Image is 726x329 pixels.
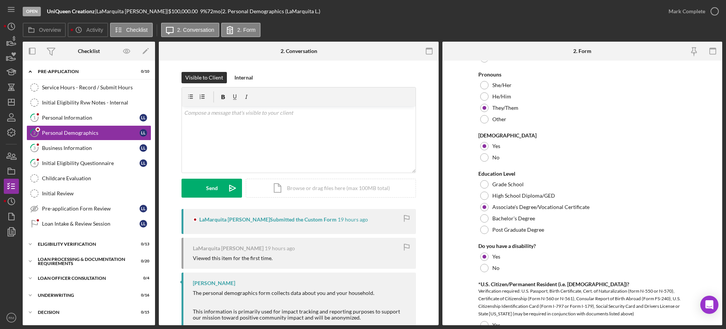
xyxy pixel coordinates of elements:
[492,204,589,210] label: Associate's Degree/Vocational Certificate
[492,254,500,260] label: Yes
[42,175,151,181] div: Childcare Evaluation
[231,72,257,83] button: Internal
[478,72,686,78] div: Pronouns
[136,259,149,264] div: 0 / 20
[26,80,151,95] a: Service Hours - Record / Submit Hours
[234,72,253,83] div: Internal
[492,143,500,149] label: Yes
[26,186,151,201] a: Initial Review
[38,242,130,246] div: Eligibility Verification
[193,290,408,296] div: The personal demographics form collects data about you and your household.
[42,100,151,106] div: Initial Eligibility Rvw Notes - Internal
[140,220,147,228] div: L L
[161,23,219,37] button: 2. Conversation
[42,115,140,121] div: Personal Information
[661,4,722,19] button: Mark Complete
[9,316,14,320] text: RM
[42,84,151,90] div: Service Hours - Record / Submit Hours
[140,159,147,167] div: L L
[42,145,140,151] div: Business Information
[700,296,718,314] div: Open Intercom Messenger
[136,310,149,315] div: 0 / 15
[265,245,295,251] time: 2025-08-12 20:43
[478,287,686,318] div: Verification required: U.S. Passport, Birth Certificate, Cert. of Naturalization (form N-550 or N...
[78,48,100,54] div: Checklist
[26,171,151,186] a: Childcare Evaluation
[168,8,200,14] div: $100,000.00
[478,281,686,287] div: *U.S. Citizen/Permanent Resident (i.e. [DEMOGRAPHIC_DATA])?
[110,23,153,37] button: Checklist
[669,4,705,19] div: Mark Complete
[492,181,524,187] label: Grade School
[126,27,148,33] label: Checklist
[181,72,227,83] button: Visible to Client
[4,310,19,325] button: RM
[38,310,130,315] div: Decision
[33,145,36,150] tspan: 3
[478,133,686,139] div: [DEMOGRAPHIC_DATA]
[33,130,36,135] tspan: 2
[96,8,168,14] div: LaMarquita [PERSON_NAME] |
[237,27,256,33] label: 2. Form
[200,8,207,14] div: 9 %
[42,221,140,227] div: Loan Intake & Review Session
[26,201,151,216] a: Pre-application Form ReviewLL
[492,82,512,88] label: She/Her
[492,227,544,233] label: Post Graduate Degree
[47,8,96,14] div: |
[33,161,36,165] tspan: 4
[42,190,151,196] div: Initial Review
[492,116,506,122] label: Other
[221,8,320,14] div: | 2. Personal Demographics (LaMarquita L.)
[140,114,147,122] div: L L
[86,27,103,33] label: Activity
[38,293,130,298] div: Underwriting
[193,255,273,261] div: Viewed this item for the first time.
[136,242,149,246] div: 0 / 13
[492,265,500,271] label: No
[42,130,140,136] div: Personal Demographics
[42,160,140,166] div: Initial Eligibility Questionnaire
[177,27,214,33] label: 2. Conversation
[140,205,147,212] div: L L
[193,309,408,321] div: This information is primarily used for impact tracking and reporting purposes to support our miss...
[136,293,149,298] div: 0 / 16
[478,243,686,249] div: Do you have a disability?
[492,215,535,221] label: Bachelor's Degree
[338,217,368,223] time: 2025-08-12 20:53
[136,69,149,74] div: 0 / 10
[47,8,95,14] b: UniQueen Creationz
[193,280,235,286] div: [PERSON_NAME]
[207,8,221,14] div: 72 mo
[492,94,511,100] label: He/Him
[23,23,66,37] button: Overview
[478,171,686,177] div: Education Level
[26,216,151,231] a: Loan Intake & Review SessionLL
[206,179,218,198] div: Send
[26,95,151,110] a: Initial Eligibility Rvw Notes - Internal
[68,23,108,37] button: Activity
[199,217,337,223] div: LaMarquita [PERSON_NAME] Submitted the Custom Form
[492,105,518,111] label: They/Them
[573,48,591,54] div: 2. Form
[492,193,555,199] label: High School Diploma/GED
[281,48,317,54] div: 2. Conversation
[39,27,61,33] label: Overview
[33,115,36,120] tspan: 1
[193,245,264,251] div: LaMarquita [PERSON_NAME]
[23,7,41,16] div: Open
[492,154,500,161] label: No
[38,276,130,281] div: Loan Officer Consultation
[38,257,130,266] div: Loan Processing & Documentation Requirements
[181,179,242,198] button: Send
[38,69,130,74] div: Pre-Application
[140,129,147,137] div: L L
[42,206,140,212] div: Pre-application Form Review
[221,23,261,37] button: 2. Form
[26,156,151,171] a: 4Initial Eligibility QuestionnaireLL
[136,276,149,281] div: 0 / 4
[26,110,151,125] a: 1Personal InformationLL
[140,144,147,152] div: L L
[26,140,151,156] a: 3Business InformationLL
[492,322,500,328] label: Yes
